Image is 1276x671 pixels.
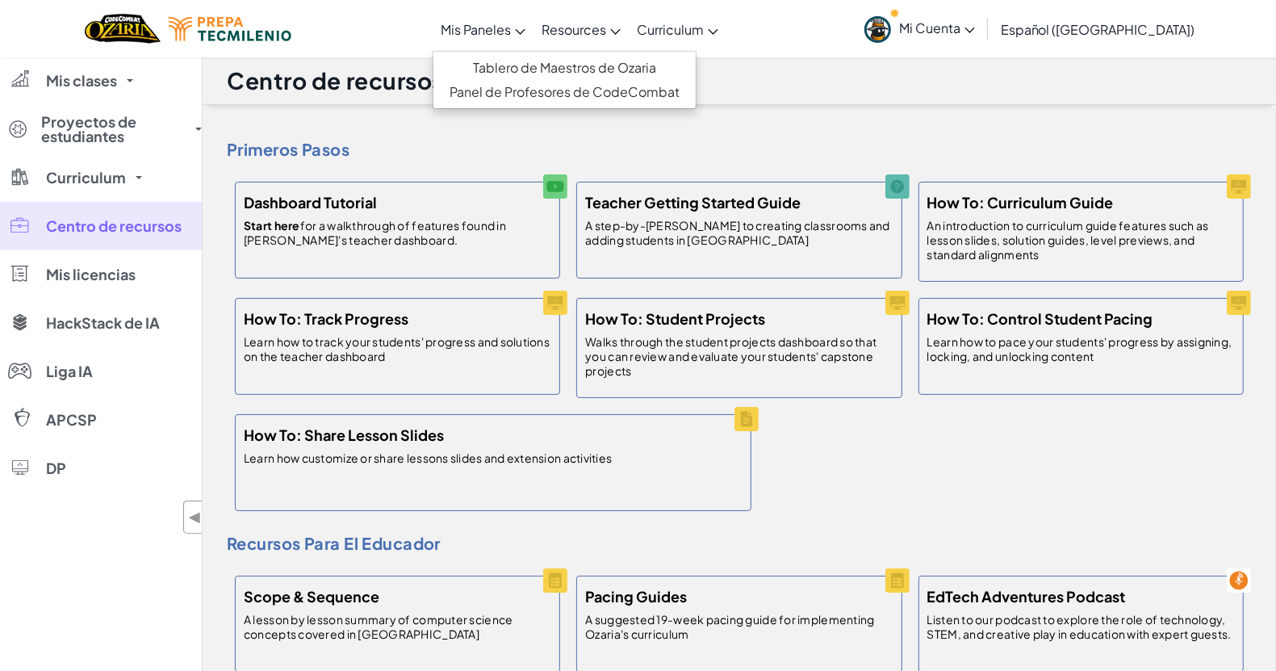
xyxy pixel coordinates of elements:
a: Resources [533,7,629,51]
a: Panel de Profesores de CodeCombat [433,80,696,104]
p: A step-by-[PERSON_NAME] to creating classrooms and adding students in [GEOGRAPHIC_DATA] [585,218,893,247]
span: Liga IA [46,364,93,379]
a: Ozaria by CodeCombat logo [85,12,160,45]
h5: Scope & Sequence [244,585,379,608]
span: ◀ [188,505,202,529]
p: Learn how customize or share lessons slides and extension activities [244,451,612,465]
h5: Dashboard Tutorial [244,191,377,214]
h5: How To: Track Progress [244,307,408,330]
p: A lesson by lesson summary of computer science concepts covered in [GEOGRAPHIC_DATA] [244,612,551,641]
a: Teacher Getting Started Guide A step-by-[PERSON_NAME] to creating classrooms and adding students ... [568,174,910,287]
a: How To: Student Projects Walks through the student projects dashboard so that you can review and ... [568,290,910,406]
a: Tablero de Maestros de Ozaria [433,56,696,80]
h5: How To: Share Lesson Slides [244,423,444,447]
p: Listen to our podcast to explore the role of technology, STEM, and creative play in education wit... [927,612,1235,641]
p: for a walkthrough of features found in [PERSON_NAME]'s teacher dashboard. [244,218,551,247]
strong: Start here [244,218,300,233]
span: Mi Cuenta [899,19,975,36]
h5: How To: Control Student Pacing [927,307,1153,330]
a: Mis Paneles [433,7,533,51]
p: Walks through the student projects dashboard so that you can review and evaluate your students' c... [585,334,893,378]
a: Dashboard Tutorial Start herefor a walkthrough of features found in [PERSON_NAME]'s teacher dashb... [227,174,568,287]
span: Curriculum [637,21,704,38]
p: A suggested 19-week pacing guide for implementing Ozaria's curriculum [585,612,893,641]
h5: How To: Curriculum Guide [927,191,1114,214]
h1: Centro de recursos [227,65,444,96]
span: HackStack de IA [46,316,160,330]
h5: Pacing Guides [585,585,687,608]
a: Mi Cuenta [856,3,983,54]
img: Tecmilenio logo [169,17,291,41]
span: Proyectos de estudiantes [41,115,186,144]
a: How To: Track Progress Learn how to track your students' progress and solutions on the teacher da... [227,290,568,403]
p: Learn how to track your students' progress and solutions on the teacher dashboard [244,334,551,363]
a: How To: Share Lesson Slides Learn how customize or share lessons slides and extension activities [227,406,759,519]
a: Curriculum [629,7,726,51]
img: avatar [864,16,891,43]
h5: EdTech Adventures Podcast [927,585,1126,608]
a: How To: Curriculum Guide An introduction to curriculum guide features such as lesson slides, solu... [910,174,1252,290]
span: Resources [542,21,606,38]
span: Mis licencias [46,267,136,282]
span: Mis Paneles [441,21,511,38]
span: Español ([GEOGRAPHIC_DATA]) [1001,21,1195,38]
h4: Primeros pasos [227,137,1252,161]
img: Home [85,12,160,45]
span: Mis clases [46,73,117,88]
a: How To: Control Student Pacing Learn how to pace your students' progress by assigning, locking, a... [910,290,1252,403]
span: Curriculum [46,170,126,185]
span: Centro de recursos [46,219,182,233]
h4: Recursos para el educador [227,531,1252,556]
a: Español ([GEOGRAPHIC_DATA]) [993,7,1203,51]
p: An introduction to curriculum guide features such as lesson slides, solution guides, level previe... [927,218,1235,262]
h5: Teacher Getting Started Guide [585,191,801,214]
h5: How To: Student Projects [585,307,765,330]
p: Learn how to pace your students' progress by assigning, locking, and unlocking content [927,334,1235,363]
